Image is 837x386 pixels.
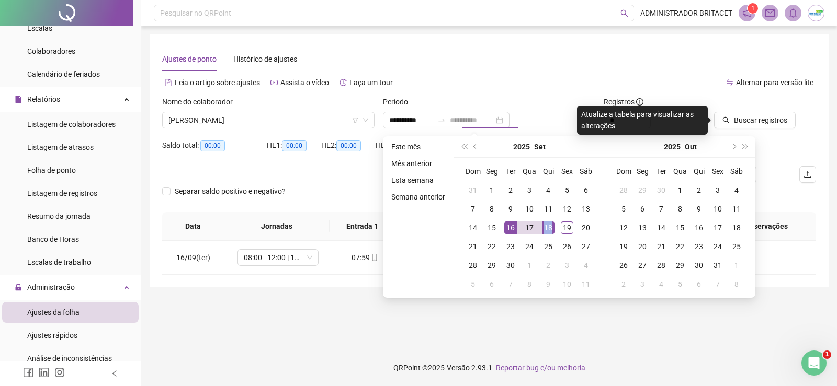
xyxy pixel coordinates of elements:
[463,237,482,256] td: 2025-09-21
[233,55,297,63] span: Histórico de ajustes
[539,256,558,275] td: 2025-10-02
[27,189,97,197] span: Listagem de registros
[652,200,671,218] td: 2025-10-07
[711,278,724,290] div: 7
[504,184,517,196] div: 2
[727,237,746,256] td: 2025-10-25
[740,252,801,263] div: -
[520,256,539,275] td: 2025-10-01
[162,55,217,63] span: Ajustes de ponto
[458,136,470,157] button: super-prev-year
[558,275,576,294] td: 2025-10-10
[714,112,796,128] button: Buscar registros
[693,259,705,272] div: 30
[463,181,482,200] td: 2025-08-31
[633,275,652,294] td: 2025-11-03
[27,47,75,55] span: Colaboradores
[633,181,652,200] td: 2025-09-29
[725,212,808,241] th: Observações
[730,278,743,290] div: 8
[542,184,555,196] div: 4
[267,139,321,151] div: HE 1:
[534,136,546,157] button: month panel
[561,240,573,253] div: 26
[580,203,592,215] div: 13
[617,203,630,215] div: 5
[636,98,643,106] span: info-circle
[736,78,813,87] span: Alternar para versão lite
[711,184,724,196] div: 3
[340,79,347,86] span: history
[463,275,482,294] td: 2025-10-05
[539,218,558,237] td: 2025-09-18
[542,278,555,290] div: 9
[437,116,446,124] span: swap-right
[501,218,520,237] td: 2025-09-16
[467,259,479,272] div: 28
[620,9,628,17] span: search
[330,212,395,241] th: Entrada 1
[689,256,708,275] td: 2025-10-30
[711,221,724,234] div: 17
[671,181,689,200] td: 2025-10-01
[808,5,824,21] img: 73035
[141,349,837,386] footer: QRPoint © 2025 - 2.93.1 -
[54,367,65,378] span: instagram
[728,136,739,157] button: next-year
[652,181,671,200] td: 2025-09-30
[614,162,633,181] th: Dom
[576,237,595,256] td: 2025-09-27
[561,221,573,234] div: 19
[693,221,705,234] div: 16
[730,184,743,196] div: 4
[223,212,330,241] th: Jornadas
[513,136,530,157] button: year panel
[636,203,649,215] div: 6
[751,5,755,12] span: 1
[674,240,686,253] div: 22
[577,106,708,135] div: Atualize a tabela para visualizar as alterações
[175,78,260,87] span: Leia o artigo sobre ajustes
[558,162,576,181] th: Sex
[633,218,652,237] td: 2025-10-13
[520,237,539,256] td: 2025-09-24
[561,259,573,272] div: 3
[614,256,633,275] td: 2025-10-26
[542,221,555,234] div: 18
[576,162,595,181] th: Sáb
[467,184,479,196] div: 31
[501,200,520,218] td: 2025-09-09
[485,203,498,215] div: 8
[708,181,727,200] td: 2025-10-03
[671,237,689,256] td: 2025-10-22
[636,221,649,234] div: 13
[614,237,633,256] td: 2025-10-19
[576,200,595,218] td: 2025-09-13
[711,259,724,272] div: 31
[580,278,592,290] div: 11
[387,141,449,153] li: Este mês
[39,367,49,378] span: linkedin
[614,218,633,237] td: 2025-10-12
[501,162,520,181] th: Ter
[523,240,536,253] div: 24
[482,200,501,218] td: 2025-09-08
[520,275,539,294] td: 2025-10-08
[447,364,470,372] span: Versão
[467,203,479,215] div: 7
[580,184,592,196] div: 6
[823,350,831,359] span: 1
[689,181,708,200] td: 2025-10-02
[671,275,689,294] td: 2025-11-05
[162,212,223,241] th: Data
[171,185,290,197] span: Separar saldo positivo e negativo?
[576,181,595,200] td: 2025-09-06
[633,162,652,181] th: Seg
[655,259,668,272] div: 28
[27,166,76,174] span: Folha de ponto
[340,252,390,263] div: 07:59
[504,203,517,215] div: 9
[664,136,681,157] button: year panel
[708,237,727,256] td: 2025-10-24
[742,8,752,18] span: notification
